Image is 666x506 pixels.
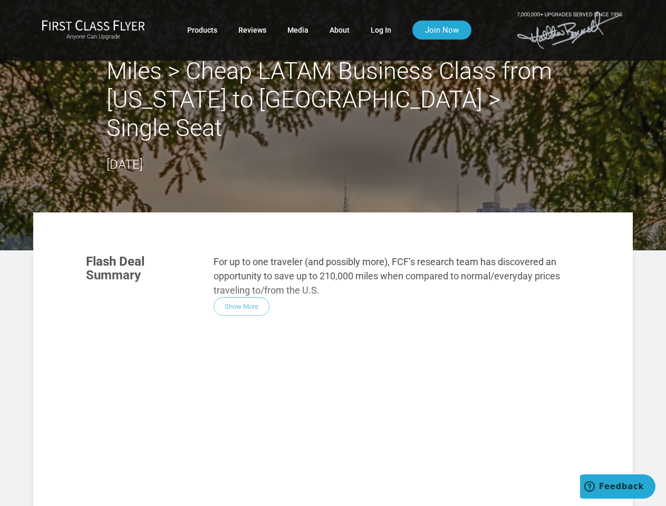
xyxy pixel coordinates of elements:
[580,474,655,501] iframe: Opens a widget where you can find more information
[238,21,266,40] a: Reviews
[287,21,308,40] a: Media
[371,21,391,40] a: Log In
[214,255,580,297] p: For up to one traveler (and possibly more), FCF’s research team has discovered an opportunity to ...
[42,33,145,41] small: Anyone Can Upgrade
[330,21,350,40] a: About
[86,255,198,283] h3: Flash Deal Summary
[107,57,560,142] h2: Miles > Cheap LATAM Business Class from [US_STATE] to [GEOGRAPHIC_DATA] > Single Seat
[412,21,471,40] a: Join Now
[42,20,145,41] a: First Class FlyerAnyone Can Upgrade
[42,20,145,31] img: First Class Flyer
[107,157,143,172] time: [DATE]
[187,21,217,40] a: Products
